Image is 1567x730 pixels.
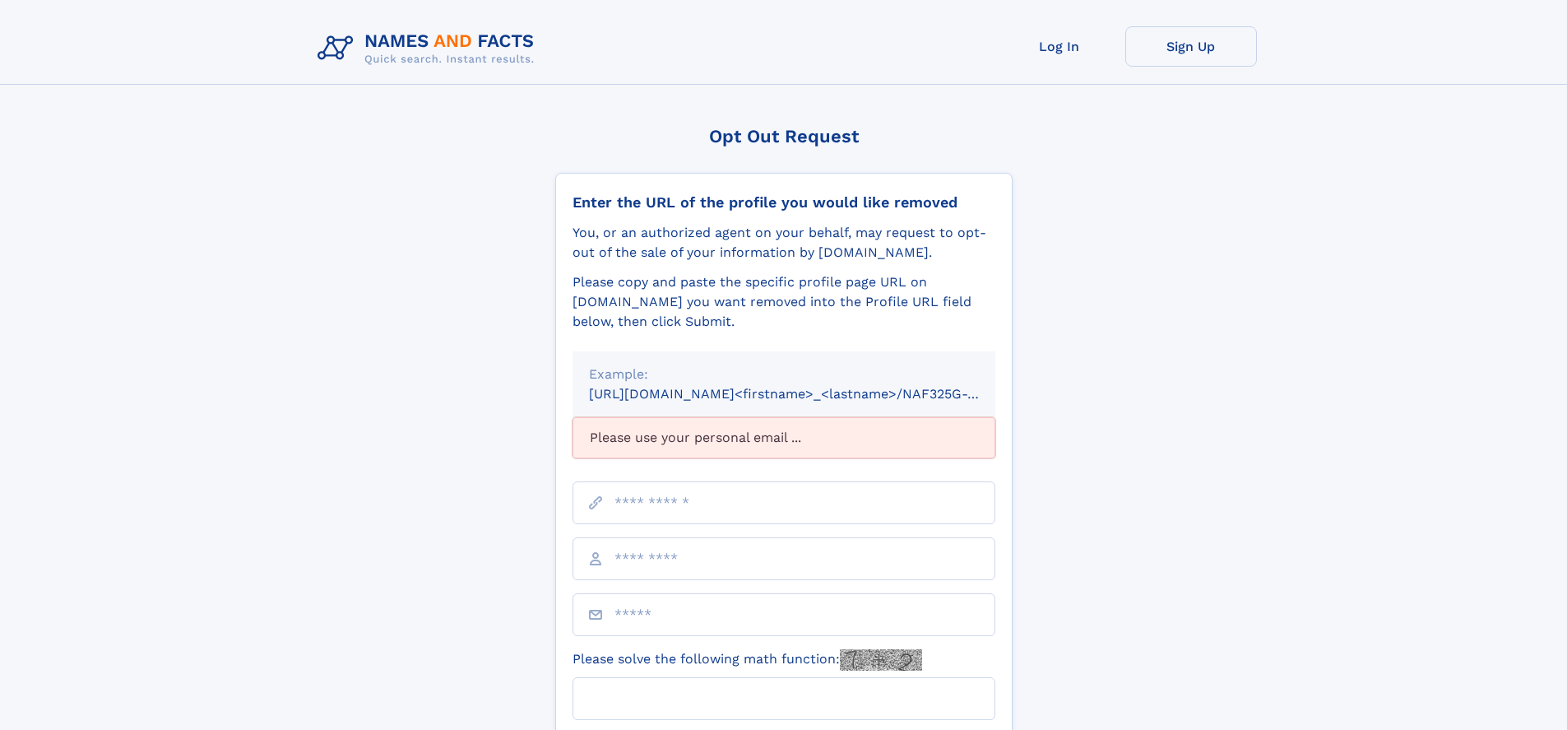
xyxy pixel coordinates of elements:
a: Log In [994,26,1125,67]
div: Enter the URL of the profile you would like removed [573,193,995,212]
div: Opt Out Request [555,126,1013,146]
img: Logo Names and Facts [311,26,548,71]
small: [URL][DOMAIN_NAME]<firstname>_<lastname>/NAF325G-xxxxxxxx [589,386,1027,402]
div: Please copy and paste the specific profile page URL on [DOMAIN_NAME] you want removed into the Pr... [573,272,995,332]
div: You, or an authorized agent on your behalf, may request to opt-out of the sale of your informatio... [573,223,995,263]
div: Please use your personal email ... [573,417,995,458]
a: Sign Up [1125,26,1257,67]
div: Example: [589,365,979,384]
label: Please solve the following math function: [573,649,922,671]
